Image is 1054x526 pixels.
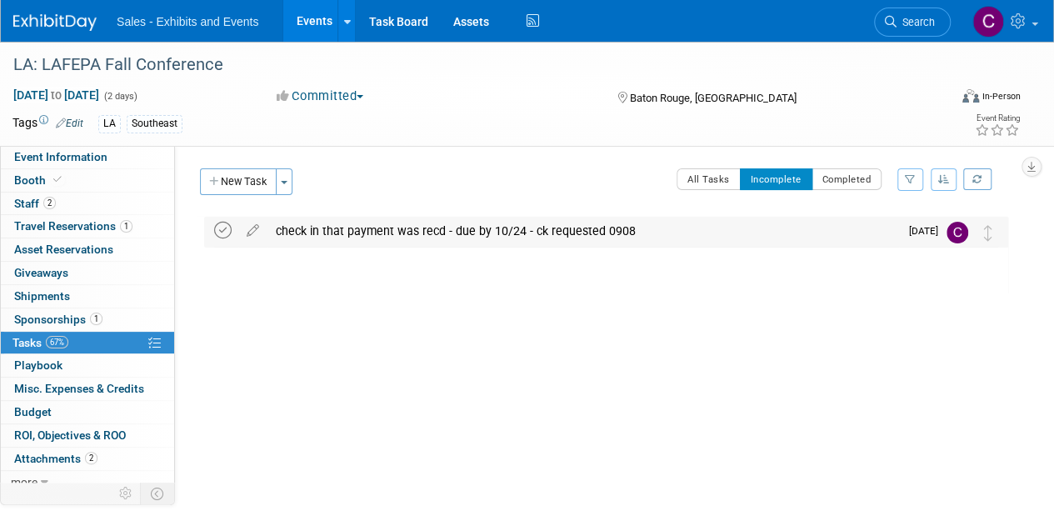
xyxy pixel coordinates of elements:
img: Christine Lurz [972,6,1004,38]
a: Search [874,8,951,37]
button: Committed [271,88,370,105]
span: 1 [120,220,132,233]
button: All Tasks [677,168,741,190]
a: Playbook [1,354,174,377]
img: Format-Inperson.png [962,89,979,103]
a: Booth [1,169,174,192]
span: 2 [85,452,97,464]
button: Incomplete [740,168,812,190]
span: Tasks [12,336,68,349]
a: Event Information [1,146,174,168]
a: Misc. Expenses & Credits [1,378,174,400]
span: more [11,475,37,488]
a: Refresh [963,168,992,190]
span: 1 [90,313,102,325]
a: Shipments [1,285,174,308]
div: LA: LAFEPA Fall Conference [7,50,935,80]
a: Tasks67% [1,332,174,354]
a: Sponsorships1 [1,308,174,331]
span: [DATE] [DATE] [12,88,100,103]
span: Misc. Expenses & Credits [14,382,144,395]
button: New Task [200,168,277,195]
span: Baton Rouge, [GEOGRAPHIC_DATA] [629,92,796,104]
span: Sponsorships [14,313,102,326]
div: In-Person [982,90,1021,103]
i: Booth reservation complete [53,175,62,184]
span: 67% [46,336,68,348]
span: Budget [14,405,52,418]
div: Event Rating [975,114,1020,123]
span: [DATE] [909,225,947,237]
span: ROI, Objectives & ROO [14,428,126,442]
i: Move task [984,225,992,241]
a: edit [238,223,267,238]
button: Completed [812,168,882,190]
span: Search [897,16,935,28]
div: Southeast [127,115,182,133]
div: LA [98,115,121,133]
span: Sales - Exhibits and Events [117,15,258,28]
a: Asset Reservations [1,238,174,261]
img: Christine Lurz [947,222,968,243]
a: more [1,471,174,493]
a: Attachments2 [1,448,174,470]
a: ROI, Objectives & ROO [1,424,174,447]
span: Attachments [14,452,97,465]
span: Travel Reservations [14,219,132,233]
div: Event Format [873,87,1021,112]
a: Giveaways [1,262,174,284]
span: to [48,88,64,102]
span: (2 days) [102,91,137,102]
span: Shipments [14,289,70,303]
td: Personalize Event Tab Strip [112,483,141,504]
span: Booth [14,173,65,187]
a: Edit [56,118,83,129]
a: Staff2 [1,193,174,215]
td: Toggle Event Tabs [141,483,175,504]
a: Budget [1,401,174,423]
span: Event Information [14,150,107,163]
td: Tags [12,114,83,133]
span: Giveaways [14,266,68,279]
span: Playbook [14,358,62,372]
a: Travel Reservations1 [1,215,174,238]
div: check in that payment was recd - due by 10/24 - ck requested 0908 [267,217,899,245]
span: 2 [43,197,56,209]
span: Asset Reservations [14,243,113,256]
img: ExhibitDay [13,14,97,31]
span: Staff [14,197,56,210]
